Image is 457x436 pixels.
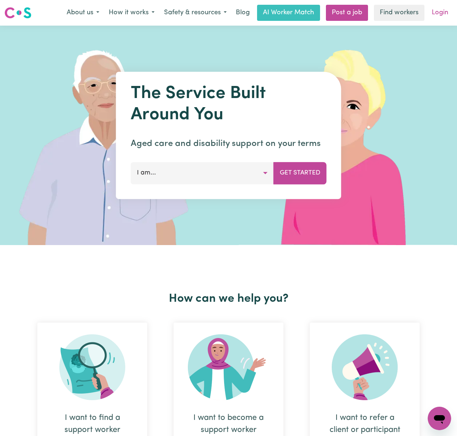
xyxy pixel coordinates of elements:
a: Careseekers logo [4,4,31,21]
iframe: Button to launch messaging window [428,407,451,430]
button: About us [62,5,104,20]
a: Post a job [326,5,368,21]
img: Refer [332,334,398,400]
h2: How can we help you? [24,292,433,306]
img: Careseekers logo [4,6,31,19]
a: Find workers [374,5,424,21]
div: I want to refer a client or participant [327,412,402,436]
button: Get Started [274,162,327,184]
p: Aged care and disability support on your terms [131,137,327,150]
a: Login [427,5,453,21]
div: I want to become a support worker [191,412,266,436]
img: Become Worker [188,334,269,400]
div: I want to find a support worker [55,412,130,436]
button: I am... [131,162,274,184]
h1: The Service Built Around You [131,83,327,125]
a: Blog [231,5,254,21]
img: Search [59,334,125,400]
button: Safety & resources [159,5,231,20]
button: How it works [104,5,159,20]
a: AI Worker Match [257,5,320,21]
